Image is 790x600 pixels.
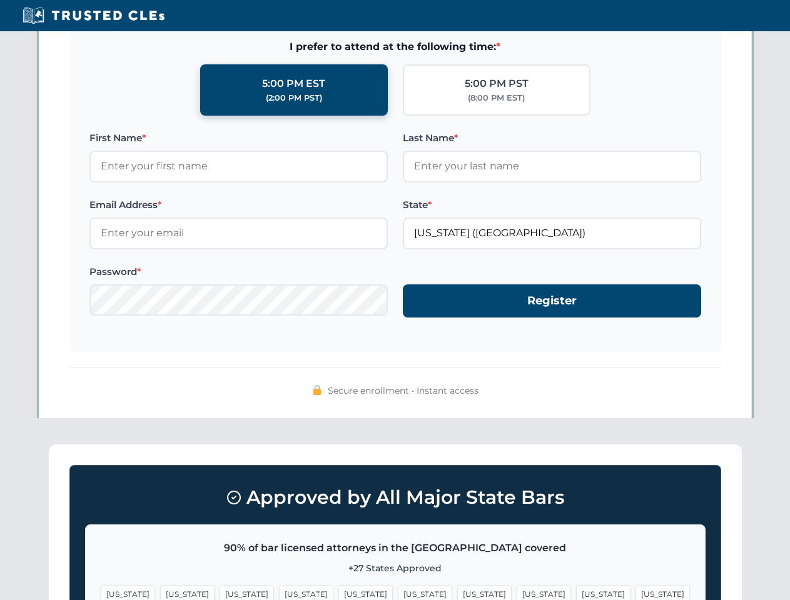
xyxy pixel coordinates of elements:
[403,197,701,212] label: State
[403,217,701,249] input: Florida (FL)
[101,561,690,575] p: +27 States Approved
[85,481,706,514] h3: Approved by All Major State Bars
[89,217,388,249] input: Enter your email
[262,76,325,92] div: 5:00 PM EST
[89,151,388,182] input: Enter your first name
[403,151,701,182] input: Enter your last name
[19,6,168,25] img: Trusted CLEs
[89,264,388,279] label: Password
[101,540,690,556] p: 90% of bar licensed attorneys in the [GEOGRAPHIC_DATA] covered
[89,39,701,55] span: I prefer to attend at the following time:
[465,76,529,92] div: 5:00 PM PST
[89,197,388,212] label: Email Address
[312,385,322,395] img: 🔒
[468,92,525,104] div: (8:00 PM EST)
[89,131,388,146] label: First Name
[403,131,701,146] label: Last Name
[266,92,322,104] div: (2:00 PM PST)
[328,384,479,397] span: Secure enrollment • Instant access
[403,284,701,317] button: Register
